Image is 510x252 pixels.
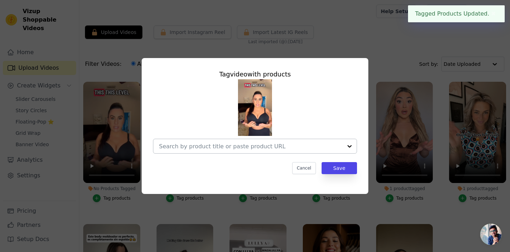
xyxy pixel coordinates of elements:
div: Tagged Products Updated. [408,5,505,22]
a: Aprire la chat [480,224,501,245]
button: Close [489,10,498,18]
button: Cancel [292,162,316,174]
button: Save [322,162,357,174]
img: tn-6f3f5226601549ce86efb35ceb8d30ee.png [238,79,272,136]
input: Search by product title or paste product URL [159,143,342,150]
div: Tag video with products [153,69,357,79]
